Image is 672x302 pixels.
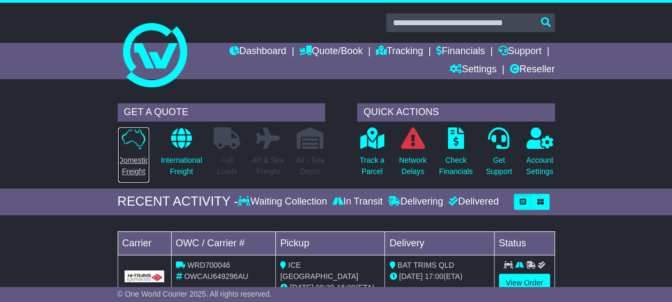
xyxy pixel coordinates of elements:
[499,274,550,292] a: View Order
[118,127,150,183] a: DomesticFreight
[526,127,554,183] a: AccountSettings
[118,194,238,209] div: RECENT ACTIVITY -
[238,196,329,208] div: Waiting Collection
[118,290,272,298] span: © One World Courier 2025. All rights reserved.
[424,272,443,281] span: 17:00
[118,103,325,122] div: GET A QUOTE
[438,127,473,183] a: CheckFinancials
[385,196,446,208] div: Delivering
[337,283,356,292] span: 16:00
[486,155,512,177] p: Get Support
[450,61,497,79] a: Settings
[160,127,203,183] a: InternationalFreight
[252,155,284,177] p: Air & Sea Freight
[485,127,513,183] a: GetSupport
[376,43,423,61] a: Tracking
[399,272,422,281] span: [DATE]
[398,127,427,183] a: NetworkDelays
[357,103,555,122] div: QUICK ACTIONS
[360,155,384,177] p: Track a Parcel
[498,43,542,61] a: Support
[171,231,276,255] td: OWC / Carrier #
[436,43,485,61] a: Financials
[187,261,230,269] span: WRD700046
[330,196,385,208] div: In Transit
[526,155,553,177] p: Account Settings
[290,283,313,292] span: [DATE]
[118,231,171,255] td: Carrier
[359,127,385,183] a: Track aParcel
[397,261,454,269] span: BAT TRIMS QLD
[161,155,202,177] p: International Freight
[296,155,325,177] p: Air / Sea Depot
[446,196,499,208] div: Delivered
[280,261,358,281] span: ICE [GEOGRAPHIC_DATA]
[389,271,489,282] div: (ETA)
[276,231,385,255] td: Pickup
[184,272,248,281] span: OWCAU649296AU
[439,155,473,177] p: Check Financials
[399,155,426,177] p: Network Delays
[118,155,149,177] p: Domestic Freight
[280,282,380,293] div: - (ETA)
[299,43,362,61] a: Quote/Book
[315,283,334,292] span: 08:30
[494,231,554,255] td: Status
[229,43,286,61] a: Dashboard
[125,270,165,282] img: GetCarrierServiceLogo
[214,155,241,177] p: Full Loads
[509,61,554,79] a: Reseller
[385,231,494,255] td: Delivery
